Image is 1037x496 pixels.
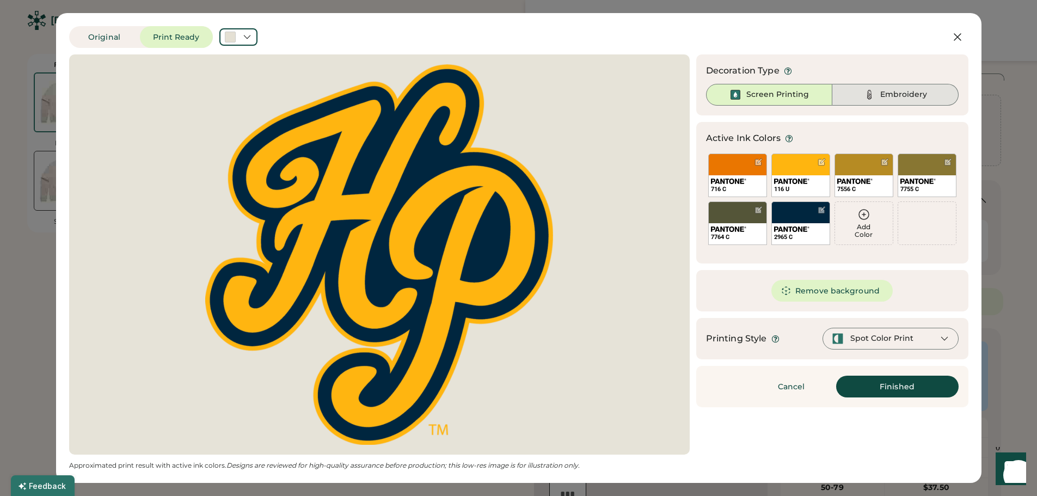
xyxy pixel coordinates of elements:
iframe: Front Chat [985,447,1032,494]
div: 7556 C [837,185,891,193]
img: 1024px-Pantone_logo.svg.png [774,179,809,184]
em: Designs are reviewed for high-quality assurance before production; this low-res image is for illu... [226,461,580,469]
img: 1024px-Pantone_logo.svg.png [711,179,746,184]
button: Print Ready [140,26,213,48]
img: 1024px-Pantone_logo.svg.png [837,179,873,184]
button: Original [69,26,140,48]
img: 1024px-Pantone_logo.svg.png [774,226,809,232]
img: spot-color-green.svg [832,333,844,345]
img: 1024px-Pantone_logo.svg.png [711,226,746,232]
div: 7755 C [900,185,954,193]
div: Active Ink Colors [706,132,781,145]
div: 2965 C [774,233,827,241]
button: Cancel [753,376,830,397]
img: Thread%20-%20Unselected.svg [863,88,876,101]
div: Add Color [835,223,893,238]
div: Embroidery [880,89,927,100]
div: 116 U [774,185,827,193]
div: Approximated print result with active ink colors. [69,461,690,470]
button: Remove background [771,280,893,302]
button: Finished [836,376,959,397]
div: Spot Color Print [850,333,913,344]
div: 7764 C [711,233,764,241]
div: Printing Style [706,332,767,345]
div: Screen Printing [746,89,809,100]
img: Ink%20-%20Selected.svg [729,88,742,101]
div: Decoration Type [706,64,780,77]
div: 716 C [711,185,764,193]
img: 1024px-Pantone_logo.svg.png [900,179,936,184]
